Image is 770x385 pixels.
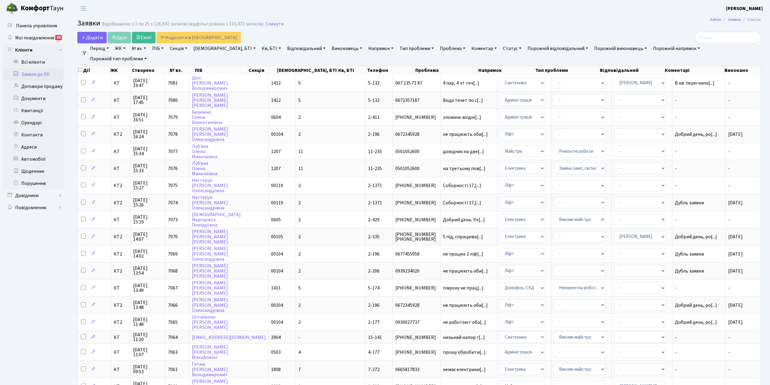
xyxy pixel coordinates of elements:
[395,252,438,256] span: 0677455958
[675,286,723,290] span: -
[3,202,64,214] a: Повідомлення
[271,80,281,86] span: 1412
[741,16,761,23] li: Список
[695,32,761,43] input: Пошук...
[368,80,380,86] span: 5-132
[395,350,438,355] span: [PHONE_NUMBER]
[110,66,131,75] th: ЖК
[114,303,128,308] span: КТ2
[728,97,730,104] span: -
[726,5,763,12] a: [PERSON_NAME]
[133,215,163,224] span: [DATE] 15:19
[133,317,163,327] span: [DATE] 11:48
[298,268,301,274] span: 2
[168,285,178,291] span: 7067
[168,233,178,240] span: 7070
[298,319,301,326] span: 2
[3,80,64,92] a: Договори продажу
[271,319,283,326] span: 00104
[710,16,721,23] a: Admin
[133,129,163,139] span: [DATE] 16:24
[192,160,217,177] a: Луб'янаОленаМиколаївна
[133,181,163,190] span: [DATE] 15:27
[271,268,283,274] span: 00104
[675,183,723,188] span: -
[276,66,338,75] th: [DEMOGRAPHIC_DATA], БТІ
[728,148,730,155] span: -
[437,43,468,54] a: Проблема
[114,286,128,290] span: КТ
[271,97,281,104] span: 1412
[114,367,128,372] span: КТ
[114,252,128,256] span: КТ2
[133,146,163,156] span: [DATE] 15:34
[133,78,163,88] span: [DATE] 19:47
[599,66,664,75] th: Відповідальний
[248,66,276,75] th: Секція
[443,182,481,189] span: Соборності 17,[...]
[271,148,281,155] span: 1207
[728,349,730,356] span: -
[443,148,484,155] span: довідник на две[...]
[675,350,723,355] span: -
[114,115,128,120] span: КТ
[168,80,178,86] span: 7081
[592,43,649,54] a: Порожній виконавець
[78,66,110,75] th: Дії
[3,68,64,80] a: Заявки до КК
[675,269,723,273] span: Дубль заявки
[368,302,380,309] span: 2-196
[443,302,488,309] span: не працюють оби[...]
[675,166,723,171] span: -
[675,233,717,240] span: Добрий день, ро[...]
[469,43,499,54] a: Коментар
[132,32,156,43] a: Excel
[192,344,228,361] a: [PERSON_NAME][PERSON_NAME]Михайлівна
[443,97,483,104] span: Вода течет по с[...]
[728,182,730,189] span: -
[443,165,485,172] span: на третьому пов[...]
[368,114,380,121] span: 2-411
[443,216,485,223] span: Добрий день. Ре[...]
[3,165,64,177] a: Щоденник
[271,131,283,138] span: 00104
[298,114,301,121] span: 2
[114,166,128,171] span: КТ
[194,66,248,75] th: ПІБ
[397,43,436,54] a: Тип проблеми
[192,177,228,194] a: Нестерук[PERSON_NAME]Олександрівна
[133,347,163,357] span: [DATE] 11:07
[728,251,743,257] span: [DATE]
[728,114,730,121] span: -
[192,246,228,263] a: [PERSON_NAME][PERSON_NAME]Олександрівна
[298,97,301,104] span: 5
[114,320,128,325] span: КТ2
[443,349,486,356] span: прошу обробити[...]
[55,35,62,40] div: 36
[329,43,365,54] a: Виконавець
[368,182,382,189] span: 2-1371
[443,268,488,274] span: не працюють оби[...]
[271,334,281,341] span: 2904
[478,66,535,75] th: Напрямок
[77,18,100,28] span: Заявки
[368,216,380,223] span: 2-429
[368,97,380,104] span: 5-132
[102,21,264,27] div: Відображено з 1 по 25 з 126,841 записів (відфільтровано з 133,472 записів).
[368,251,380,257] span: 2-196
[728,334,730,341] span: -
[675,149,723,154] span: -
[271,302,283,309] span: 00104
[298,251,301,257] span: 2
[395,98,438,103] span: 0672357187
[266,21,284,27] a: Скинути
[16,22,57,29] span: Панель управління
[3,44,64,56] a: Клієнти
[298,216,301,223] span: 2
[3,129,64,141] a: Контакти
[168,319,178,326] span: 7065
[168,148,178,155] span: 7077
[192,280,228,296] a: [PERSON_NAME][PERSON_NAME][PERSON_NAME]
[395,217,438,222] span: [PHONE_NUMBER]
[298,233,301,240] span: 2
